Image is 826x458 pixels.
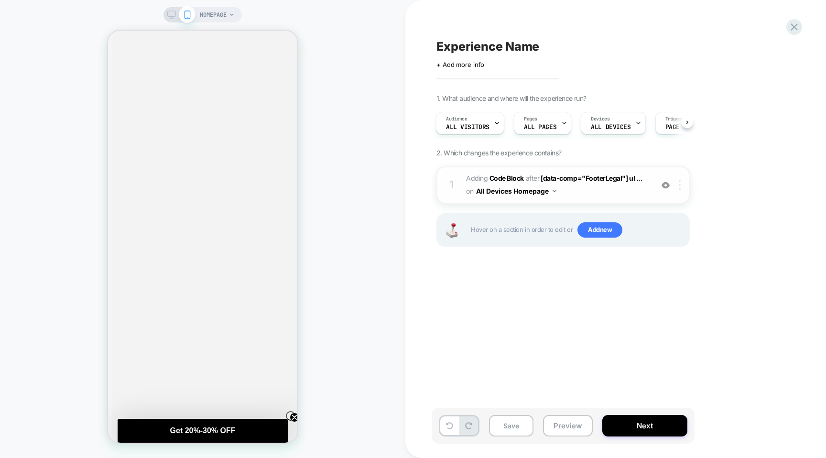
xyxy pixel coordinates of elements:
[436,94,586,102] span: 1. What audience and where will the experience run?
[446,124,489,131] span: All Visitors
[665,116,684,122] span: Trigger
[446,116,467,122] span: Audience
[524,124,556,131] span: ALL PAGES
[662,181,670,189] img: crossed eye
[553,190,556,192] img: down arrow
[442,223,461,238] img: Joystick
[471,222,684,238] span: Hover on a section in order to edit or
[436,39,539,54] span: Experience Name
[178,381,187,390] button: Close teaser
[526,174,540,182] span: AFTER
[665,124,698,131] span: Page Load
[436,61,484,68] span: + Add more info
[447,175,456,195] div: 1
[476,184,556,198] button: All Devices Homepage
[200,7,227,22] span: HOMEPAGE
[10,388,180,412] div: Get 20%-30% OFFClose teaser
[577,222,622,238] span: Add new
[489,174,524,182] b: Code Block
[466,174,524,182] span: Adding
[591,116,609,122] span: Devices
[466,185,473,197] span: on
[541,174,642,182] span: [data-comp="FooterLegal"] ul ...
[62,396,128,404] span: Get 20%-30% OFF
[679,180,681,190] img: close
[602,415,687,436] button: Next
[436,149,561,157] span: 2. Which changes the experience contains?
[524,116,537,122] span: Pages
[543,415,593,436] button: Preview
[489,415,533,436] button: Save
[591,124,630,131] span: ALL DEVICES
